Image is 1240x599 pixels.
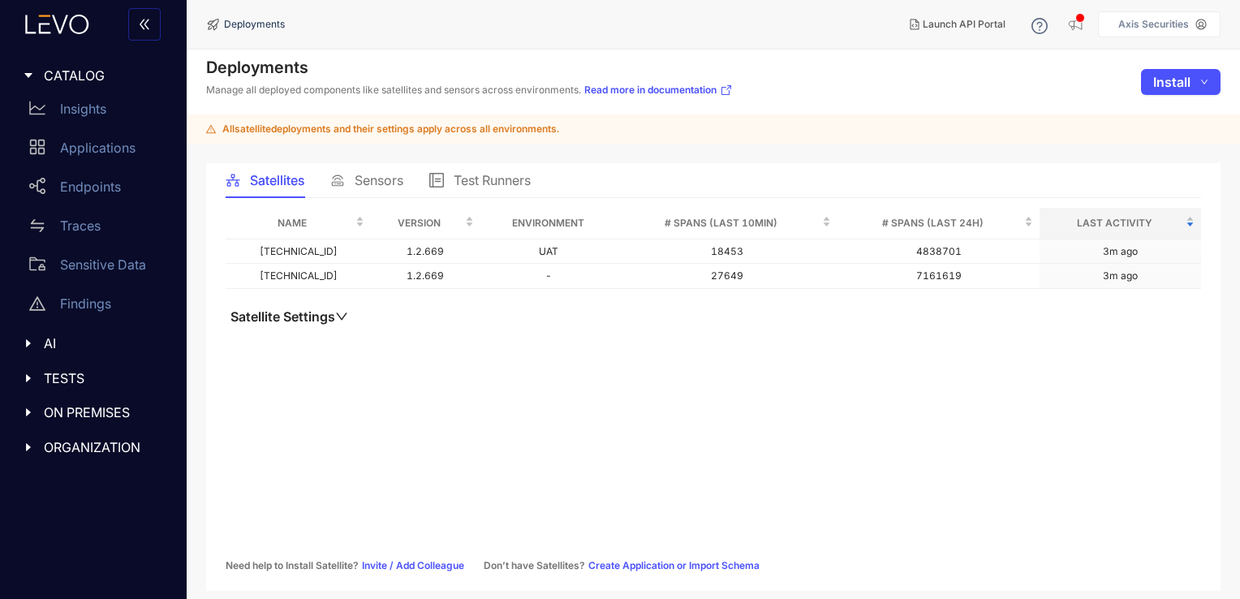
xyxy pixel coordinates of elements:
span: down [335,310,348,323]
td: 1.2.669 [371,264,480,289]
span: warning [206,124,216,134]
span: 4838701 [916,245,962,257]
p: Axis Securities [1118,19,1189,30]
span: Need help to Install Satellite? [226,560,359,571]
th: # Spans (last 10min) [617,208,837,239]
div: 3m ago [1103,246,1138,257]
span: Name [232,214,352,232]
p: Sensitive Data [60,257,146,272]
span: down [1200,78,1208,87]
span: caret-right [23,442,34,453]
th: Environment [480,208,617,239]
a: Insights [16,93,177,131]
td: 1.2.669 [371,239,480,265]
span: warning [29,295,45,312]
td: [TECHNICAL_ID] [226,264,371,289]
span: Deployments [224,19,285,30]
p: Insights [60,101,106,116]
button: Satellite Settingsdown [226,308,353,325]
span: caret-right [23,70,34,81]
div: CATALOG [10,58,177,93]
a: Findings [16,287,177,326]
span: AI [44,336,164,351]
span: 27649 [711,269,743,282]
a: Read more in documentation [584,84,733,97]
p: Applications [60,140,136,155]
a: Sensitive Data [16,248,177,287]
button: Launch API Portal [897,11,1018,37]
td: [TECHNICAL_ID] [226,239,371,265]
span: # Spans (last 24h) [844,214,1022,232]
th: Version [371,208,480,239]
a: Traces [16,209,177,248]
span: Test Runners [454,173,531,187]
th: Name [226,208,371,239]
span: # Spans (last 10min) [623,214,819,232]
a: Invite / Add Colleague [362,560,464,571]
span: CATALOG [44,68,164,83]
p: Findings [60,296,111,311]
span: Don’t have Satellites? [484,560,585,571]
span: Last Activity [1046,214,1182,232]
span: caret-right [23,338,34,349]
span: ON PREMISES [44,405,164,420]
span: swap [29,218,45,234]
th: # Spans (last 24h) [837,208,1040,239]
span: Launch API Portal [923,19,1005,30]
a: Create Application or Import Schema [588,560,760,571]
span: caret-right [23,373,34,384]
div: 3m ago [1103,270,1138,282]
div: ON PREMISES [10,395,177,429]
span: caret-right [23,407,34,418]
span: Version [377,214,461,232]
a: Applications [16,131,177,170]
td: - [480,264,617,289]
span: TESTS [44,371,164,386]
span: Install [1153,75,1190,89]
span: Sensors [355,173,403,187]
span: Satellites [250,173,304,187]
p: Manage all deployed components like satellites and sensors across environments. [206,84,733,97]
a: Endpoints [16,170,177,209]
div: TESTS [10,361,177,395]
button: Installdown [1141,69,1221,95]
td: UAT [480,239,617,265]
div: ORGANIZATION [10,430,177,464]
span: 7161619 [916,269,962,282]
p: Endpoints [60,179,121,194]
span: All satellite deployments and their settings apply across all environments. [222,123,559,135]
p: Traces [60,218,101,233]
button: double-left [128,8,161,41]
span: 18453 [711,245,743,257]
h4: Deployments [206,58,733,77]
span: double-left [138,18,151,32]
span: ORGANIZATION [44,440,164,455]
div: AI [10,326,177,360]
